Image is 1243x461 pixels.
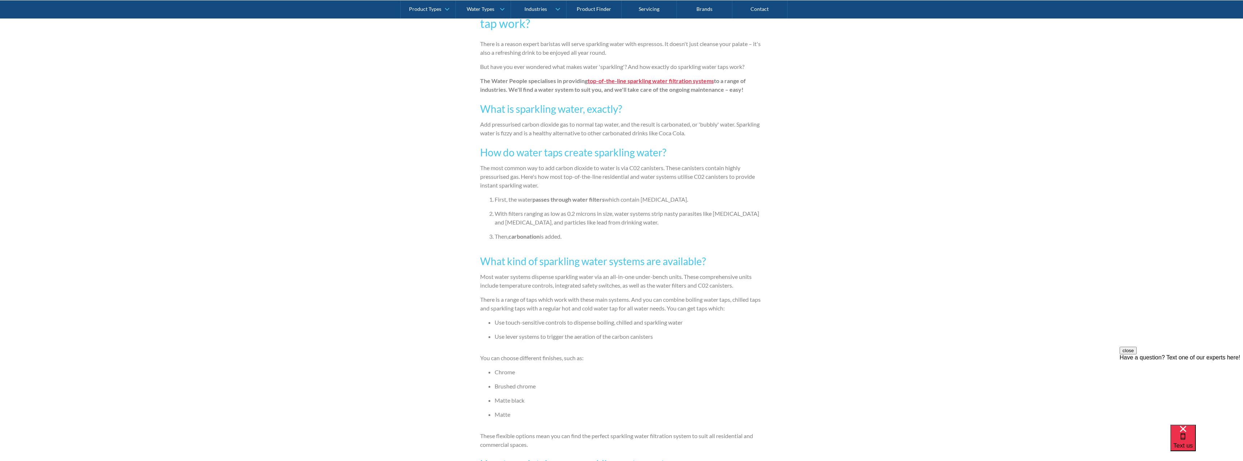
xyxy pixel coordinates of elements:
a: top-of-the-line sparkling water filtration systems [588,77,714,84]
li: Matte black [495,396,763,405]
p: These flexible options mean you can find the perfect sparkling water filtration system to suit al... [480,432,763,449]
li: Matte [495,410,763,419]
iframe: podium webchat widget bubble [1170,425,1243,461]
li: Chrome [495,368,763,376]
p: There is a range of taps which work with these main systems. And you can combine boiling water ta... [480,295,763,313]
p: Most water systems dispense sparkling water via an all-in-one under-bench units. These comprehens... [480,272,763,290]
h3: What kind of sparkling water systems are available? [480,254,763,269]
h3: What is sparkling water, exactly? [480,101,763,116]
p: There is a reason expert baristas will serve sparkling water with espressos. It doesn't just clea... [480,40,763,57]
p: You can choose different finishes, such as: [480,354,763,362]
p: The most common way to add carbon dioxide to water is via C02 canisters. These canisters contain ... [480,164,763,190]
h3: How do water taps create sparkling water? [480,145,763,160]
strong: carbonation [508,233,540,240]
div: Water Types [467,6,494,12]
li: Use lever systems to trigger the aeration of the carbon canisters [495,332,763,341]
div: Industries [524,6,547,12]
li: Brushed chrome [495,382,763,391]
li: With filters ranging as low as 0.2 microns in size, water systems strip nasty parasites like [MED... [495,209,763,227]
p: But have you ever wondered what makes water 'sparkling'? And how exactly do sparkling water taps ... [480,62,763,71]
iframe: podium webchat widget prompt [1120,347,1243,434]
strong: The Water People specialises in providing [480,77,588,84]
li: Then, is added. [495,232,763,241]
p: Add pressurised carbon dioxide gas to normal tap water, and the result is carbonated, or 'bubbly'... [480,120,763,137]
li: First, the water which contain [MEDICAL_DATA]. [495,195,763,204]
div: Product Types [409,6,441,12]
strong: passes through water filters [532,196,605,203]
li: Use touch-sensitive controls to dispense boiling, chilled and sparkling water [495,318,763,327]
